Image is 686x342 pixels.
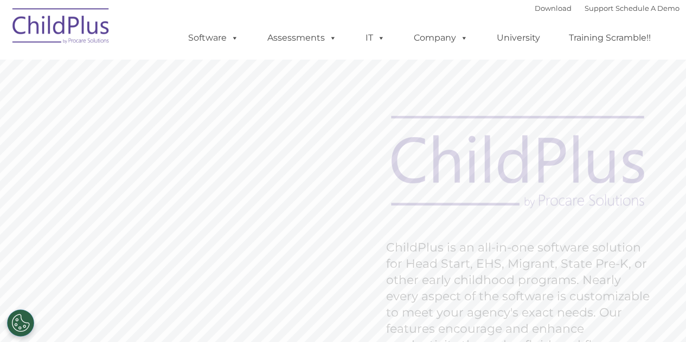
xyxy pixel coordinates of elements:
a: Assessments [257,27,348,49]
a: Download [535,4,572,12]
a: Software [177,27,249,49]
a: Training Scramble!! [558,27,662,49]
a: Support [585,4,613,12]
img: ChildPlus by Procare Solutions [7,1,116,55]
a: University [486,27,551,49]
button: Cookies Settings [7,309,34,337]
a: IT [355,27,396,49]
font: | [535,4,679,12]
a: Schedule A Demo [616,4,679,12]
a: Company [403,27,479,49]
